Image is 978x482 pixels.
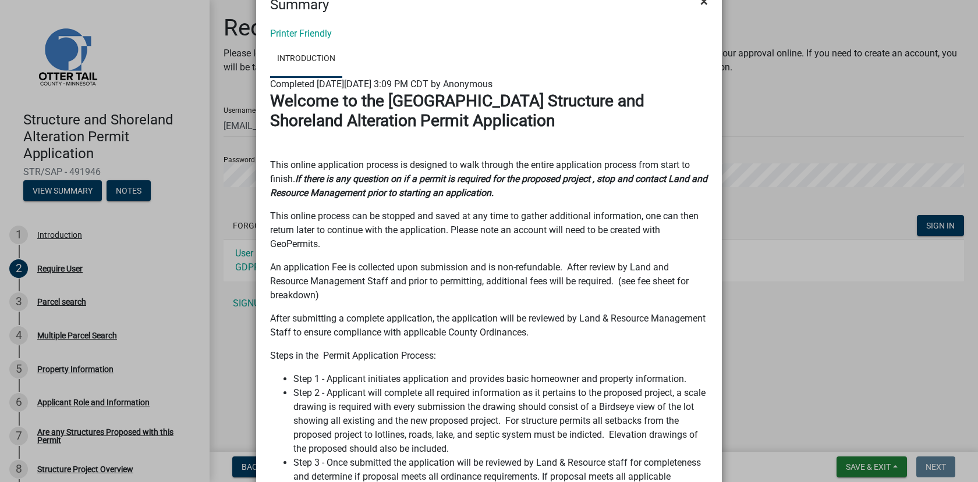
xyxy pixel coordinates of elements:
[270,91,644,130] strong: Welcome to the [GEOGRAPHIC_DATA] Structure and Shoreland Alteration Permit Application
[293,386,708,456] li: Step 2 - Applicant will complete all required information as it pertains to the proposed project,...
[270,173,707,198] strong: If there is any question on if a permit is required for the proposed project , stop and contact L...
[270,260,708,302] p: An application Fee is collected upon submission and is non-refundable. After review by Land and R...
[270,312,708,340] p: After submitting a complete application, the application will be reviewed by Land & Resource Mana...
[270,28,332,39] a: Printer Friendly
[270,209,708,251] p: This online process can be stopped and saved at any time to gather additional information, one ca...
[270,158,708,200] p: This online application process is designed to walk through the entire application process from s...
[270,78,492,90] span: Completed [DATE][DATE] 3:09 PM CDT by Anonymous
[270,41,342,78] a: Introduction
[293,372,708,386] li: Step 1 - Applicant initiates application and provides basic homeowner and property information.
[270,349,708,363] p: Steps in the Permit Application Process:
